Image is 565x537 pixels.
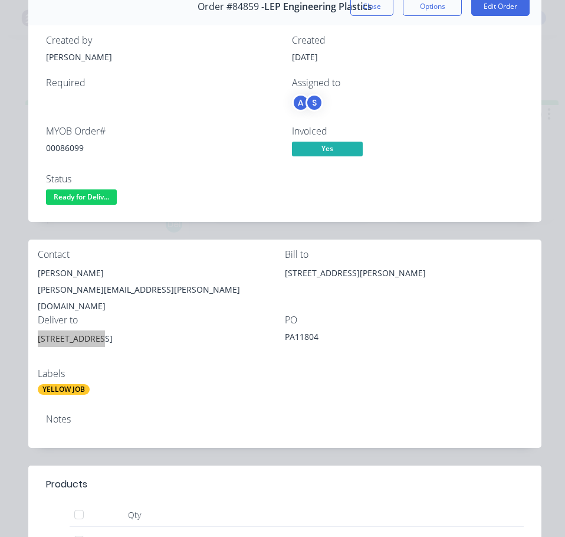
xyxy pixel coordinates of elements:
div: [PERSON_NAME][PERSON_NAME][EMAIL_ADDRESS][PERSON_NAME][DOMAIN_NAME] [38,265,285,315]
div: A [292,94,310,112]
div: Notes [46,414,524,425]
div: PO [285,315,532,326]
div: [PERSON_NAME][EMAIL_ADDRESS][PERSON_NAME][DOMAIN_NAME] [38,281,285,315]
div: [STREET_ADDRESS] [38,330,285,368]
div: Deliver to [38,315,285,326]
div: Status [46,173,278,185]
div: [PERSON_NAME] [38,265,285,281]
span: [DATE] [292,51,318,63]
div: Bill to [285,249,532,260]
div: Created by [46,35,278,46]
div: YELLOW JOB [38,384,90,395]
button: AS [292,94,323,112]
span: Order #84859 - [198,1,264,12]
div: Created [292,35,524,46]
div: [STREET_ADDRESS][PERSON_NAME] [285,265,532,303]
div: Assigned to [292,77,524,89]
span: Ready for Deliv... [46,189,117,204]
div: S [306,94,323,112]
div: Labels [38,368,285,379]
div: Required [46,77,278,89]
button: Ready for Deliv... [46,189,117,207]
div: [STREET_ADDRESS][PERSON_NAME] [285,265,532,281]
span: LEP Engineering Plastics [264,1,372,12]
div: MYOB Order # [46,126,278,137]
div: Contact [38,249,285,260]
div: [PERSON_NAME] [46,51,278,63]
div: [STREET_ADDRESS] [38,330,285,347]
div: Qty [99,503,170,527]
div: 00086099 [46,142,278,154]
span: Yes [292,142,363,156]
div: Products [46,477,87,492]
div: Invoiced [292,126,524,137]
div: PA11804 [285,330,432,347]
